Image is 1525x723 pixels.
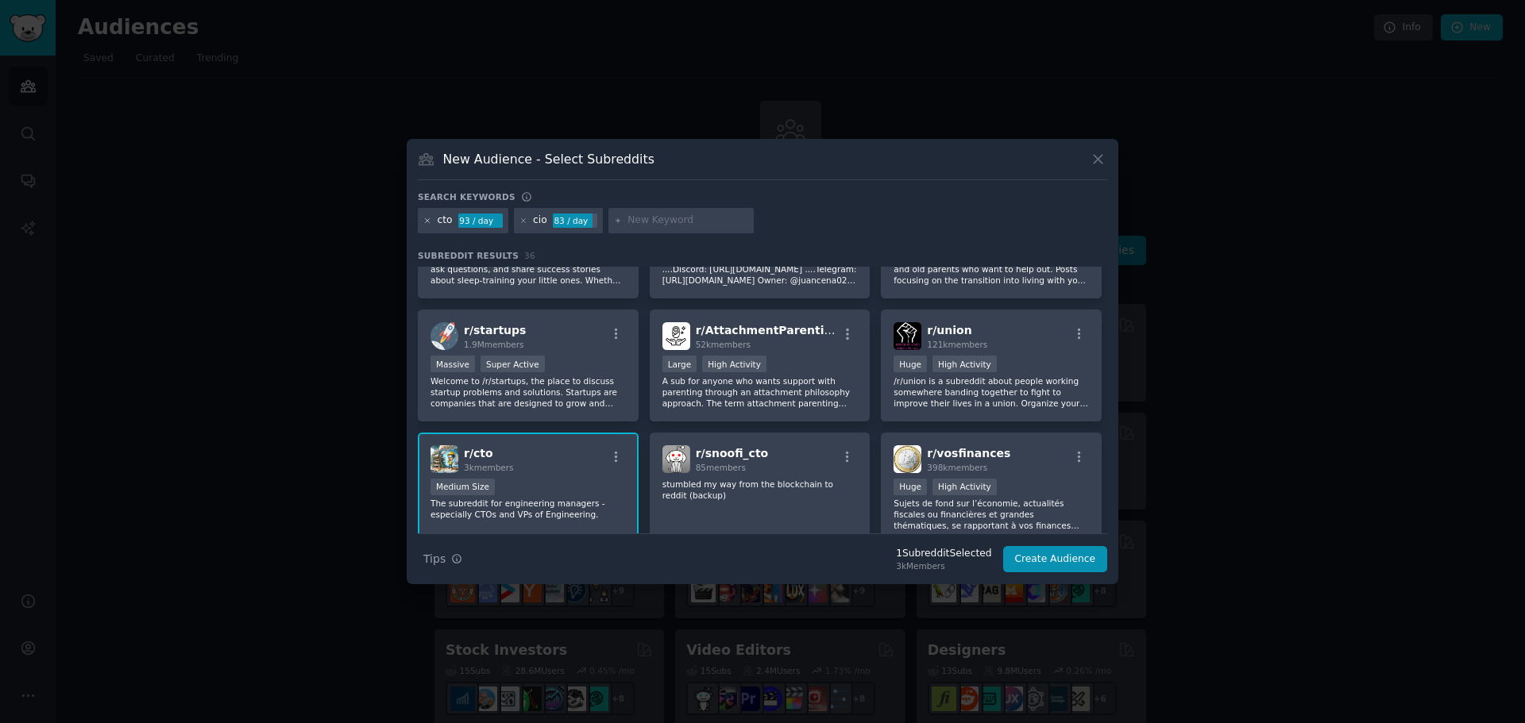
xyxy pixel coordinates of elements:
p: A sub for anyone who wants support with parenting through an attachment philosophy approach. The ... [662,375,858,409]
div: Super Active [481,356,545,372]
span: r/ union [927,324,971,337]
p: /r/union is a subreddit about people working somewhere banding together to fight to improve their... [894,375,1089,409]
p: This is a judgement-free zone to provide tips, ask questions, and share success stories about sle... [430,252,626,286]
div: High Activity [932,356,997,372]
span: 85 members [696,463,746,472]
span: r/ cto [464,447,493,460]
span: 3k members [464,463,514,472]
img: startups [430,322,458,350]
h3: Search keywords [418,191,515,202]
button: Tips [418,545,468,573]
div: Huge [894,479,927,495]
p: The subreddit for engineering managers - especially CTOs and VPs of Engineering. [430,498,626,520]
div: cio [533,213,547,228]
div: 1 Subreddit Selected [896,547,991,561]
p: A place for new parents, new parents to be, and old parents who want to help out. Posts focusing ... [894,252,1089,286]
span: r/ vosfinances [927,447,1010,460]
div: cto [438,213,453,228]
span: 398k members [927,463,987,472]
div: 83 / day [553,213,597,228]
div: High Activity [702,356,766,372]
div: Medium Size [430,479,495,495]
span: 36 [524,251,535,260]
div: 93 / day [458,213,503,228]
span: 1.9M members [464,340,524,349]
p: Welcome to /r/startups, the place to discuss startup problems and solutions. Startups are compani... [430,375,626,409]
span: r/ startups [464,324,526,337]
div: 3k Members [896,560,991,571]
img: snoofi_cto [662,445,690,473]
p: The #1 Solana Memecoin subreddit. ....Discord: [URL][DOMAIN_NAME] ....Telegram: [URL][DOMAIN_NAME... [662,252,858,286]
span: Subreddit Results [418,250,519,261]
span: 52k members [696,340,751,349]
span: r/ AttachmentParenting [696,324,840,337]
img: union [894,322,921,350]
span: 121k members [927,340,987,349]
img: AttachmentParenting [662,322,690,350]
span: r/ snoofi_cto [696,447,769,460]
p: stumbled my way from the blockchain to reddit (backup) [662,479,858,501]
img: vosfinances [894,445,921,473]
p: Sujets de fond sur l’économie, actualités fiscales ou financières et grandes thématiques, se rapp... [894,498,1089,531]
div: High Activity [932,479,997,495]
h3: New Audience - Select Subreddits [443,151,654,167]
div: Massive [430,356,475,372]
span: Tips [423,551,446,567]
input: New Keyword [627,213,748,228]
div: Huge [894,356,927,372]
div: Large [662,356,697,372]
button: Create Audience [1003,546,1108,573]
img: cto [430,445,458,473]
